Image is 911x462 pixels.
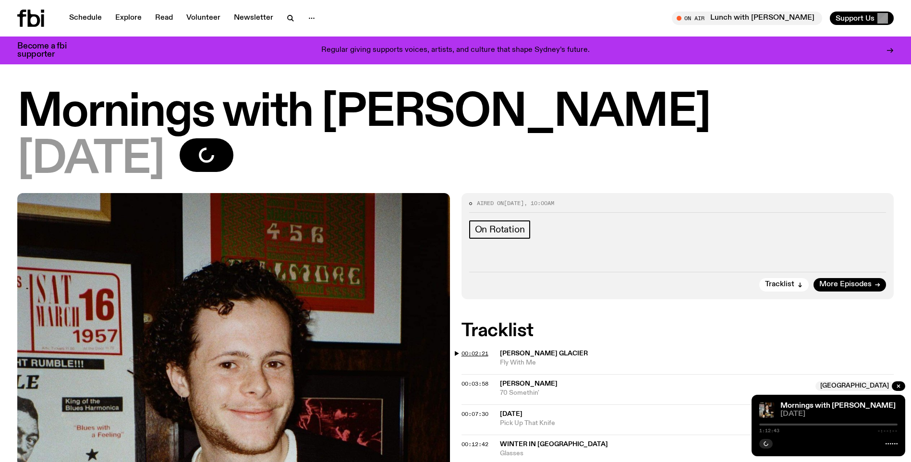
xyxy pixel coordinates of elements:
[524,199,554,207] span: , 10:00am
[765,281,794,288] span: Tracklist
[462,412,488,417] button: 00:07:30
[500,411,522,417] span: [DATE]
[181,12,226,25] a: Volunteer
[500,449,810,458] span: Glasses
[462,410,488,418] span: 00:07:30
[63,12,108,25] a: Schedule
[780,411,898,418] span: [DATE]
[469,220,531,239] a: On Rotation
[462,440,488,448] span: 00:12:42
[17,91,894,134] h1: Mornings with [PERSON_NAME]
[477,199,504,207] span: Aired on
[780,402,896,410] a: Mornings with [PERSON_NAME]
[759,278,809,292] button: Tracklist
[815,381,894,391] span: [GEOGRAPHIC_DATA]
[830,12,894,25] button: Support Us
[321,46,590,55] p: Regular giving supports voices, artists, and culture that shape Sydney’s future.
[504,199,524,207] span: [DATE]
[462,380,488,388] span: 00:03:58
[149,12,179,25] a: Read
[462,381,488,387] button: 00:03:58
[17,138,164,182] span: [DATE]
[462,442,488,447] button: 00:12:42
[836,14,875,23] span: Support Us
[672,12,822,25] button: On AirLunch with [PERSON_NAME]
[500,419,894,428] span: Pick Up That Knife
[475,224,525,235] span: On Rotation
[228,12,279,25] a: Newsletter
[819,281,872,288] span: More Episodes
[759,428,779,433] span: 1:12:43
[500,441,608,448] span: Winter in [GEOGRAPHIC_DATA]
[500,350,588,357] span: [PERSON_NAME] Glacier
[500,358,894,367] span: Fly With Me
[877,428,898,433] span: -:--:--
[17,42,79,59] h3: Become a fbi supporter
[500,380,558,387] span: [PERSON_NAME]
[109,12,147,25] a: Explore
[462,351,488,356] button: 00:02:21
[814,278,886,292] a: More Episodes
[500,389,810,398] span: 70 Somethin'
[462,350,488,357] span: 00:02:21
[759,402,775,418] img: Sam blankly stares at the camera, brightly lit by a camera flash wearing a hat collared shirt and...
[462,322,894,340] h2: Tracklist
